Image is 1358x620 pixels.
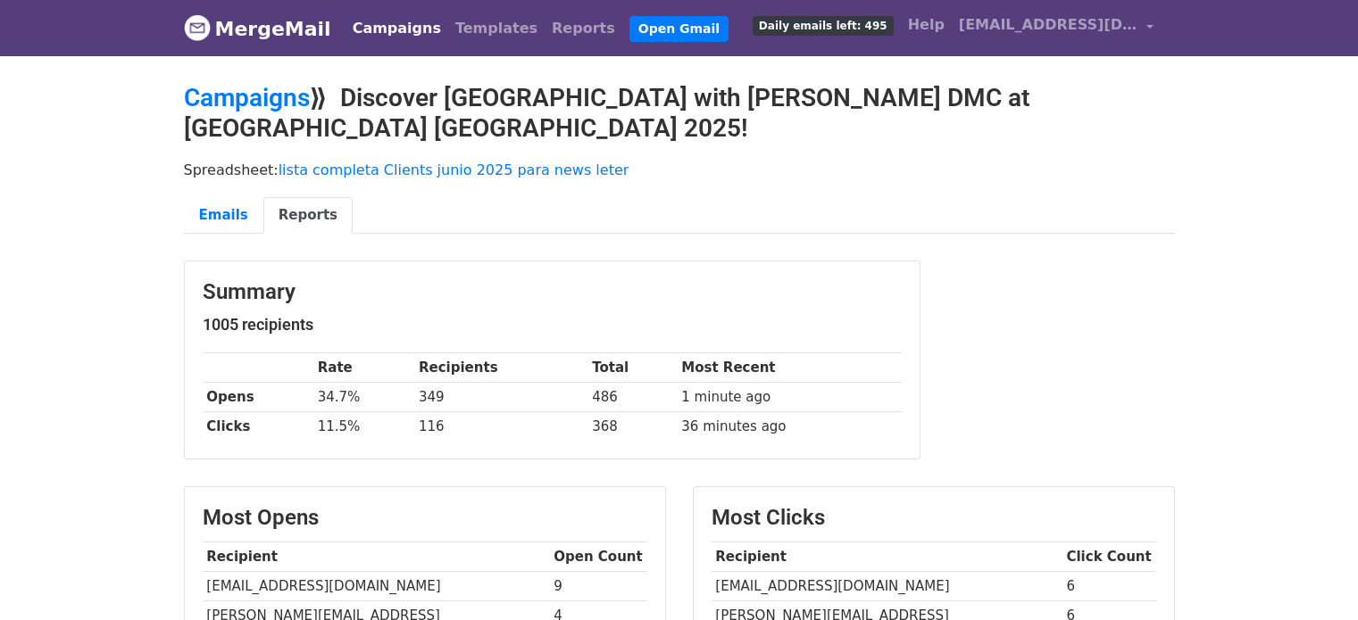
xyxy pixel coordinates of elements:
[448,11,545,46] a: Templates
[678,353,902,383] th: Most Recent
[313,353,414,383] th: Rate
[414,383,587,412] td: 349
[414,412,587,442] td: 116
[952,7,1161,49] a: [EMAIL_ADDRESS][DOMAIN_NAME]
[203,315,902,335] h5: 1005 recipients
[545,11,622,46] a: Reports
[629,16,729,42] a: Open Gmail
[1062,572,1156,601] td: 6
[678,383,902,412] td: 1 minute ago
[346,11,448,46] a: Campaigns
[203,279,902,305] h3: Summary
[313,412,414,442] td: 11.5%
[753,16,894,36] span: Daily emails left: 495
[901,7,952,43] a: Help
[184,83,310,112] a: Campaigns
[746,7,901,43] a: Daily emails left: 495
[414,353,587,383] th: Recipients
[203,412,313,442] th: Clicks
[712,572,1062,601] td: [EMAIL_ADDRESS][DOMAIN_NAME]
[587,383,677,412] td: 486
[184,197,263,234] a: Emails
[678,412,902,442] td: 36 minutes ago
[587,412,677,442] td: 368
[550,572,647,601] td: 9
[184,14,211,41] img: MergeMail logo
[1062,542,1156,572] th: Click Count
[203,383,313,412] th: Opens
[184,10,331,47] a: MergeMail
[279,161,629,178] a: lista completa Clients junio 2025 para news leter
[550,542,647,572] th: Open Count
[203,542,550,572] th: Recipient
[313,383,414,412] td: 34.7%
[959,14,1137,36] span: [EMAIL_ADDRESS][DOMAIN_NAME]
[203,505,647,531] h3: Most Opens
[184,83,1175,143] h2: ⟫ Discover [GEOGRAPHIC_DATA] with [PERSON_NAME] DMC at [GEOGRAPHIC_DATA] [GEOGRAPHIC_DATA] 2025!
[184,161,1175,179] p: Spreadsheet:
[712,505,1156,531] h3: Most Clicks
[263,197,353,234] a: Reports
[203,572,550,601] td: [EMAIL_ADDRESS][DOMAIN_NAME]
[587,353,677,383] th: Total
[712,542,1062,572] th: Recipient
